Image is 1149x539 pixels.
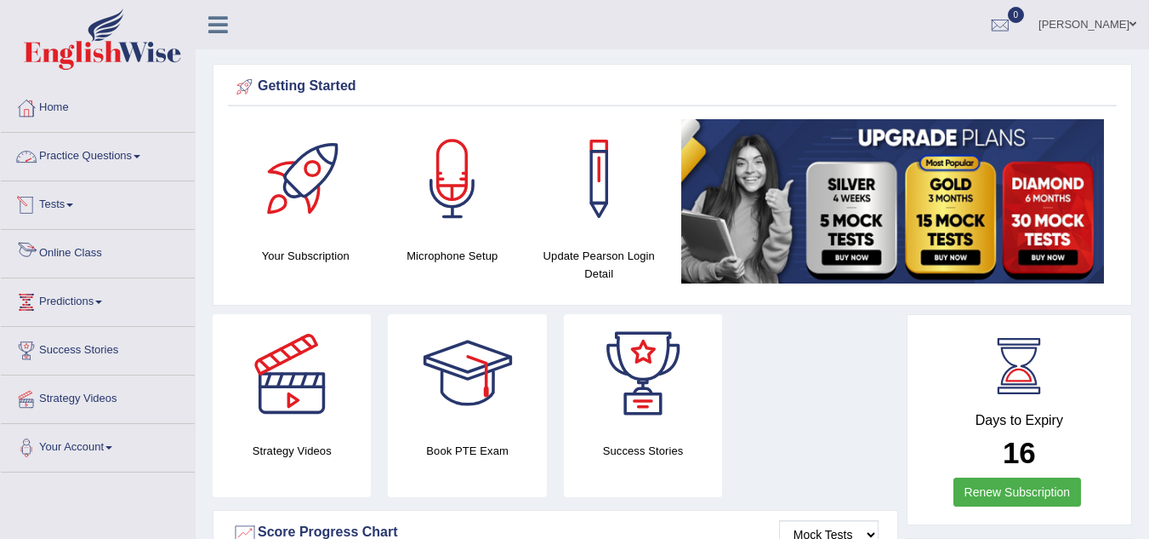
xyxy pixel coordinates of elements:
[1,84,195,127] a: Home
[232,74,1112,100] div: Getting Started
[926,413,1112,428] h4: Days to Expiry
[388,247,518,265] h4: Microphone Setup
[681,119,1105,284] img: small5.jpg
[1003,436,1036,469] b: 16
[953,478,1082,507] a: Renew Subscription
[388,442,546,460] h4: Book PTE Exam
[1,133,195,175] a: Practice Questions
[1,376,195,418] a: Strategy Videos
[213,442,371,460] h4: Strategy Videos
[1,181,195,224] a: Tests
[241,247,371,265] h4: Your Subscription
[1,424,195,467] a: Your Account
[1,230,195,272] a: Online Class
[1,327,195,370] a: Success Stories
[534,247,664,283] h4: Update Pearson Login Detail
[1,278,195,321] a: Predictions
[564,442,722,460] h4: Success Stories
[1008,7,1025,23] span: 0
